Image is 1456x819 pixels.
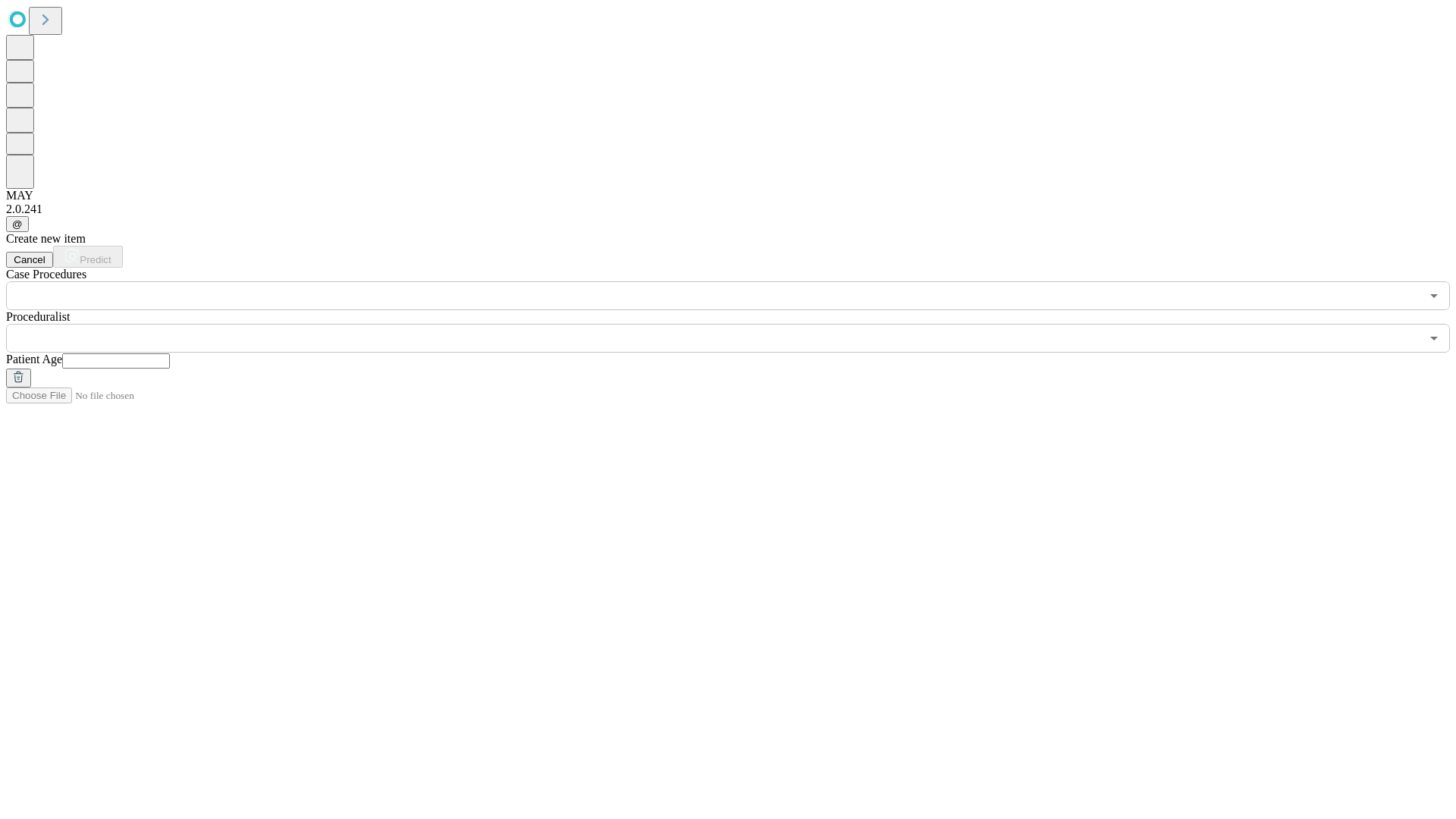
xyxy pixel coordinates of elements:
[6,353,62,366] span: Patient Age
[6,232,86,245] span: Create new item
[6,216,29,232] button: @
[12,218,23,230] span: @
[14,254,45,265] span: Cancel
[80,254,111,265] span: Predict
[6,268,86,281] span: Scheduled Procedure
[1423,285,1445,306] button: Open
[6,202,1450,216] div: 2.0.241
[6,189,1450,202] div: MAY
[53,246,123,268] button: Predict
[6,252,53,268] button: Cancel
[6,310,70,323] span: Proceduralist
[1423,328,1445,349] button: Open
